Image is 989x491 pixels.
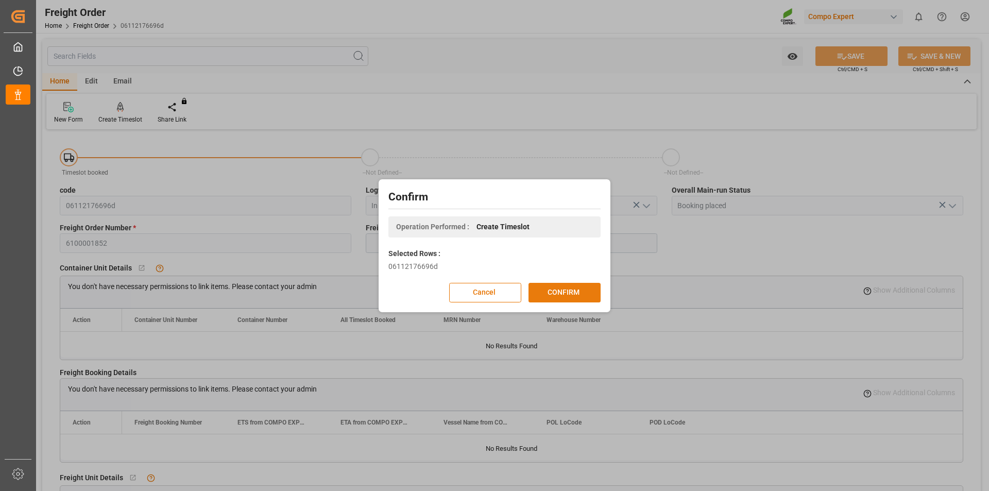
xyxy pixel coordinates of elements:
[396,222,469,232] span: Operation Performed :
[449,283,521,302] button: Cancel
[388,248,440,259] label: Selected Rows :
[528,283,601,302] button: CONFIRM
[476,222,530,232] span: Create Timeslot
[388,189,601,206] h2: Confirm
[388,261,601,272] div: 06112176696d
